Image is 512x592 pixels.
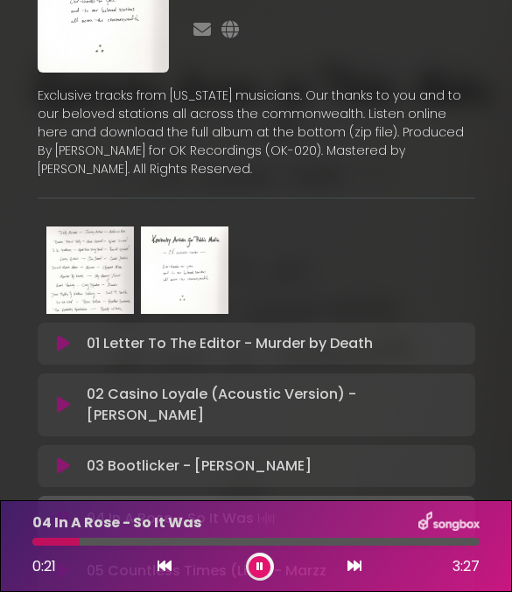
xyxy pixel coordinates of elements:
[87,333,373,354] p: 01 Letter To The Editor - Murder by Death
[38,87,475,178] p: Exclusive tracks from [US_STATE] musicians. Our thanks to you and to our beloved stations all acr...
[452,556,480,577] span: 3:27
[87,384,464,426] p: 02 Casino Loyale (Acoustic Version) - [PERSON_NAME]
[87,456,312,477] p: 03 Bootlicker - [PERSON_NAME]
[32,556,56,576] span: 0:21
[418,512,480,534] img: songbox-logo-white.png
[141,226,228,314] img: Image Thumbnail
[32,512,201,533] p: 04 In A Rose - So It Was
[46,226,134,314] img: Image Thumbnail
